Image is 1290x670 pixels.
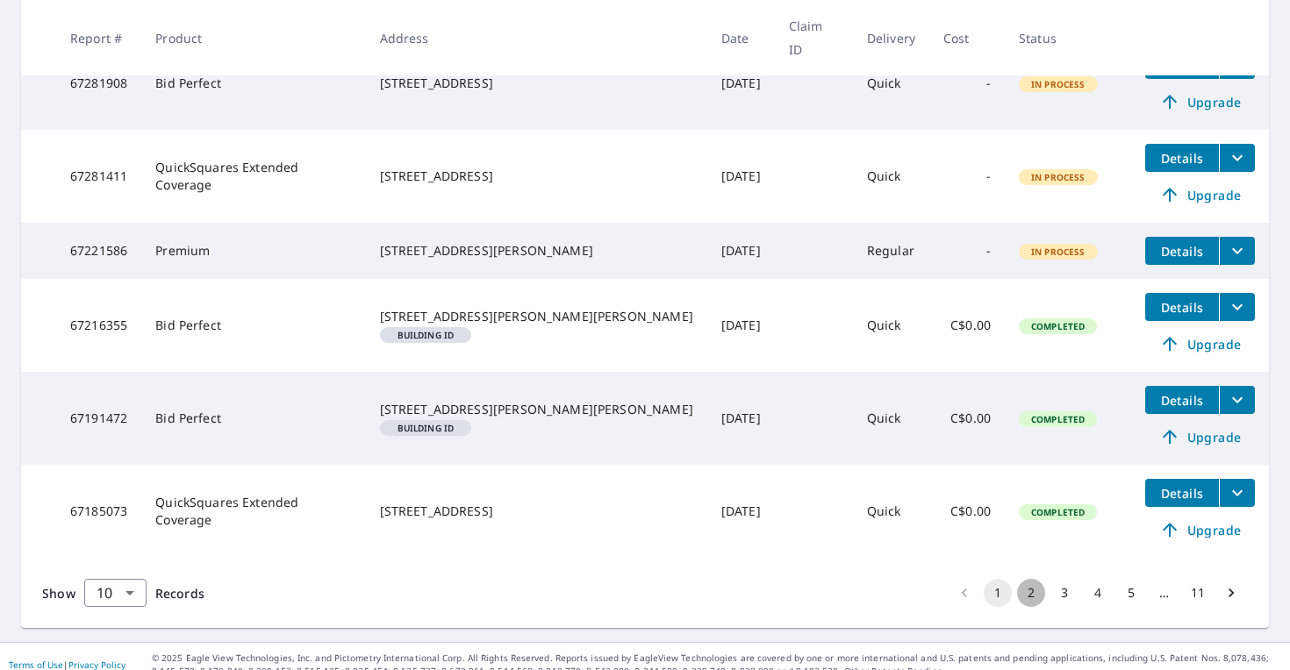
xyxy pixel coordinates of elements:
td: Bid Perfect [141,279,365,372]
td: [DATE] [707,37,775,130]
span: Upgrade [1156,426,1244,447]
td: Quick [853,372,929,465]
button: Go to page 11 [1184,579,1212,607]
td: QuickSquares Extended Coverage [141,465,365,558]
a: Upgrade [1145,330,1255,358]
td: Quick [853,279,929,372]
span: In Process [1021,246,1096,258]
td: 67185073 [56,465,141,558]
button: filesDropdownBtn-67185073 [1219,479,1255,507]
button: detailsBtn-67191472 [1145,386,1219,414]
td: [DATE] [707,130,775,223]
div: [STREET_ADDRESS] [380,167,693,185]
span: Upgrade [1156,519,1244,540]
span: Completed [1021,506,1095,518]
td: 67281908 [56,37,141,130]
button: filesDropdownBtn-67281411 [1219,144,1255,172]
td: 67221586 [56,223,141,279]
span: Upgrade [1156,333,1244,354]
td: C$0.00 [929,279,1005,372]
div: [STREET_ADDRESS][PERSON_NAME][PERSON_NAME] [380,308,693,325]
td: QuickSquares Extended Coverage [141,130,365,223]
button: detailsBtn-67281411 [1145,144,1219,172]
td: Quick [853,465,929,558]
div: Show 10 records [84,579,147,607]
button: filesDropdownBtn-67221586 [1219,237,1255,265]
div: [STREET_ADDRESS][PERSON_NAME][PERSON_NAME] [380,401,693,418]
button: detailsBtn-67221586 [1145,237,1219,265]
a: Upgrade [1145,423,1255,451]
td: - [929,130,1005,223]
td: C$0.00 [929,465,1005,558]
span: Details [1156,150,1208,167]
span: Completed [1021,320,1095,332]
button: Go to page 2 [1017,579,1045,607]
span: Completed [1021,413,1095,425]
button: Go to page 5 [1117,579,1145,607]
td: Quick [853,37,929,130]
div: [STREET_ADDRESS] [380,75,693,92]
button: Go to next page [1217,579,1245,607]
td: Bid Perfect [141,372,365,465]
td: Premium [141,223,365,279]
button: filesDropdownBtn-67216355 [1219,293,1255,321]
span: In Process [1021,171,1096,183]
div: 10 [84,568,147,617]
button: Go to page 3 [1050,579,1079,607]
span: Details [1156,243,1208,260]
td: Regular [853,223,929,279]
td: 67191472 [56,372,141,465]
td: [DATE] [707,279,775,372]
span: Details [1156,299,1208,316]
td: - [929,37,1005,130]
a: Upgrade [1145,88,1255,116]
em: Building ID [398,331,455,339]
td: - [929,223,1005,279]
button: page 1 [984,579,1012,607]
button: detailsBtn-67216355 [1145,293,1219,321]
span: Records [155,585,204,602]
a: Upgrade [1145,516,1255,544]
td: [DATE] [707,465,775,558]
button: Go to page 4 [1084,579,1112,607]
td: [DATE] [707,223,775,279]
nav: pagination navigation [948,579,1248,607]
em: Building ID [398,424,455,432]
a: Upgrade [1145,181,1255,209]
span: Upgrade [1156,184,1244,205]
td: 67216355 [56,279,141,372]
div: … [1150,584,1179,602]
div: [STREET_ADDRESS][PERSON_NAME] [380,242,693,260]
button: detailsBtn-67185073 [1145,479,1219,507]
td: Quick [853,130,929,223]
span: Show [42,585,75,602]
td: C$0.00 [929,372,1005,465]
p: | [9,659,125,670]
td: Bid Perfect [141,37,365,130]
span: Details [1156,392,1208,409]
span: Upgrade [1156,91,1244,112]
div: [STREET_ADDRESS] [380,502,693,520]
span: Details [1156,485,1208,502]
td: 67281411 [56,130,141,223]
td: [DATE] [707,372,775,465]
button: filesDropdownBtn-67191472 [1219,386,1255,414]
span: In Process [1021,78,1096,90]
